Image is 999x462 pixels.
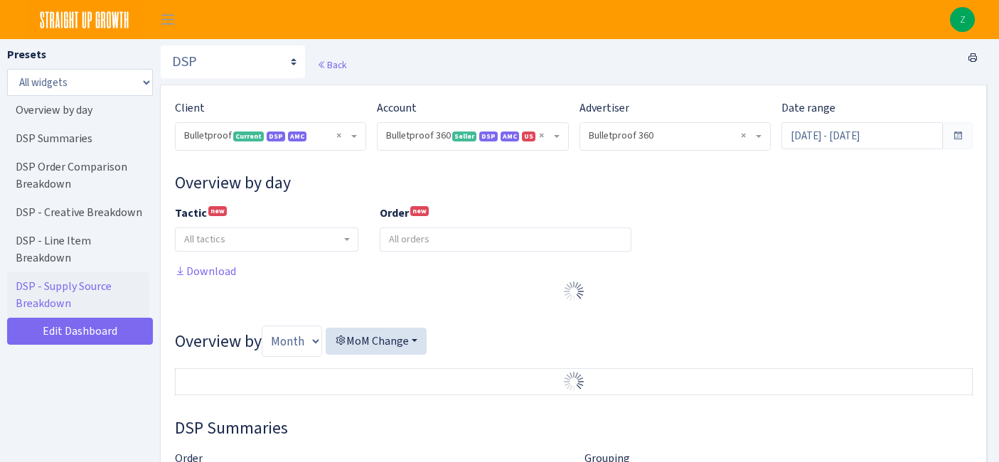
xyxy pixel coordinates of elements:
span: Remove all items [539,129,544,143]
sup: new [208,206,227,216]
label: Date range [781,100,835,117]
h3: Widget #10 [175,173,973,193]
button: MoM Change [326,328,427,355]
span: Remove all items [741,129,746,143]
img: Preloader [562,280,585,303]
a: DSP - Line Item Breakdown [7,227,149,272]
span: US [522,131,535,141]
label: Account [377,100,417,117]
h3: Widget #37 [175,418,973,439]
a: DSP Summaries [7,124,149,153]
label: Presets [7,46,46,63]
span: Seller [452,131,476,141]
span: All tactics [184,232,225,246]
label: Advertiser [579,100,629,117]
label: Client [175,100,205,117]
input: All orders [380,228,631,251]
a: DSP Order Comparison Breakdown [7,153,149,198]
b: Tactic [175,205,207,220]
span: Bulletproof 360 [580,123,770,150]
span: DSP [479,131,498,141]
img: Preloader [562,370,585,393]
span: Bulletproof <span class="badge badge-success">Current</span><span class="badge badge-primary">DSP... [176,123,365,150]
a: Overview by day [7,96,149,124]
span: Bulletproof 360 <span class="badge badge-success">Seller</span><span class="badge badge-primary">... [386,129,550,143]
img: Zach Belous [950,7,975,32]
a: Edit Dashboard [7,318,153,345]
a: DSP - Creative Breakdown [7,198,149,227]
a: Download [175,264,236,279]
button: Toggle navigation [150,8,186,31]
span: Current [233,131,264,141]
b: Order [380,205,409,220]
span: Amazon Marketing Cloud [501,131,519,141]
span: Bulletproof <span class="badge badge-success">Current</span><span class="badge badge-primary">DSP... [184,129,348,143]
span: Bulletproof 360 <span class="badge badge-success">Seller</span><span class="badge badge-primary">... [378,123,567,150]
a: DSP - Supply Source Breakdown [7,272,149,318]
h3: Overview by [175,326,973,357]
span: DSP [267,131,285,141]
a: Z [950,7,975,32]
span: Bulletproof 360 [589,129,753,143]
a: Back [317,58,346,71]
span: AMC [288,131,306,141]
span: Remove all items [336,129,341,143]
sup: new [410,206,429,216]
